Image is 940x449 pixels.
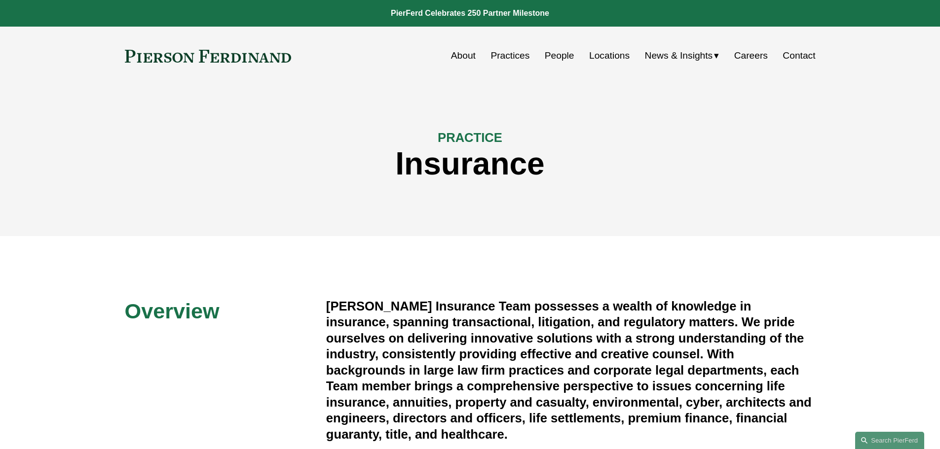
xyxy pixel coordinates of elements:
a: People [545,46,574,65]
span: PRACTICE [438,131,502,144]
h4: [PERSON_NAME] Insurance Team possesses a wealth of knowledge in insurance, spanning transactional... [326,298,816,442]
a: Careers [734,46,768,65]
a: Contact [783,46,815,65]
h1: Insurance [125,146,816,182]
a: Locations [589,46,630,65]
a: Practices [490,46,529,65]
span: News & Insights [645,47,713,65]
a: folder dropdown [645,46,719,65]
a: Search this site [855,432,924,449]
a: About [451,46,476,65]
span: Overview [125,299,220,323]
